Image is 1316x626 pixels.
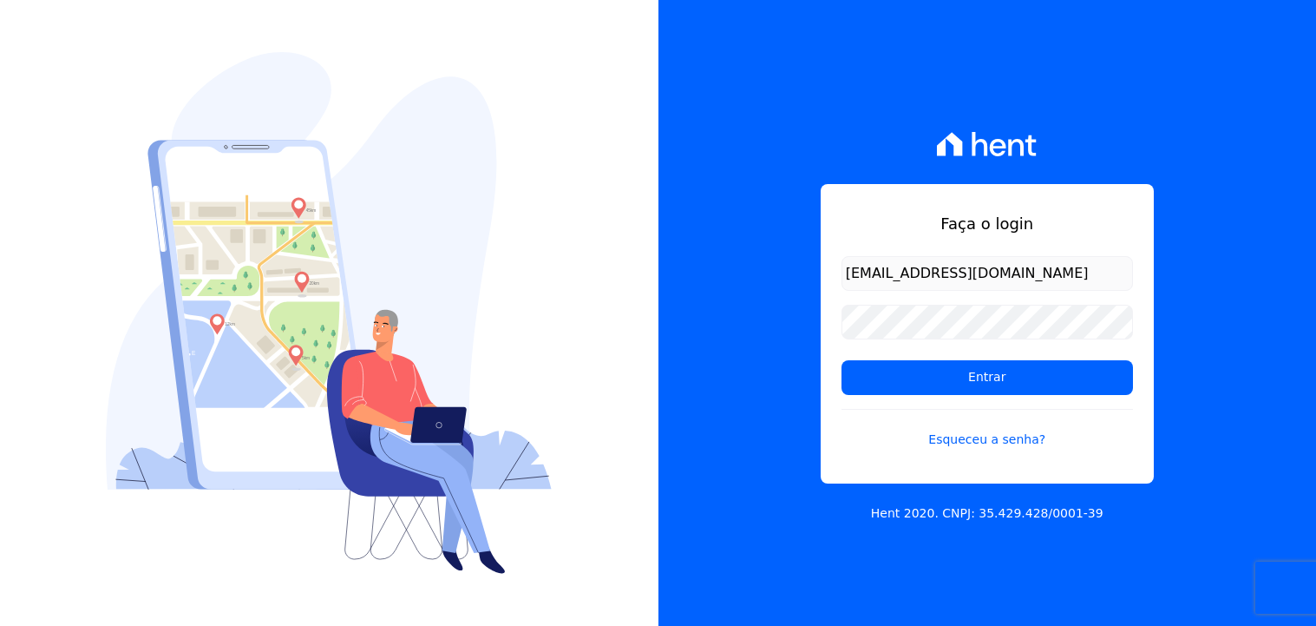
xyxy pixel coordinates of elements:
[841,212,1133,235] h1: Faça o login
[106,52,552,574] img: Login
[871,504,1103,523] p: Hent 2020. CNPJ: 35.429.428/0001-39
[841,360,1133,395] input: Entrar
[841,256,1133,291] input: Email
[841,409,1133,449] a: Esqueceu a senha?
